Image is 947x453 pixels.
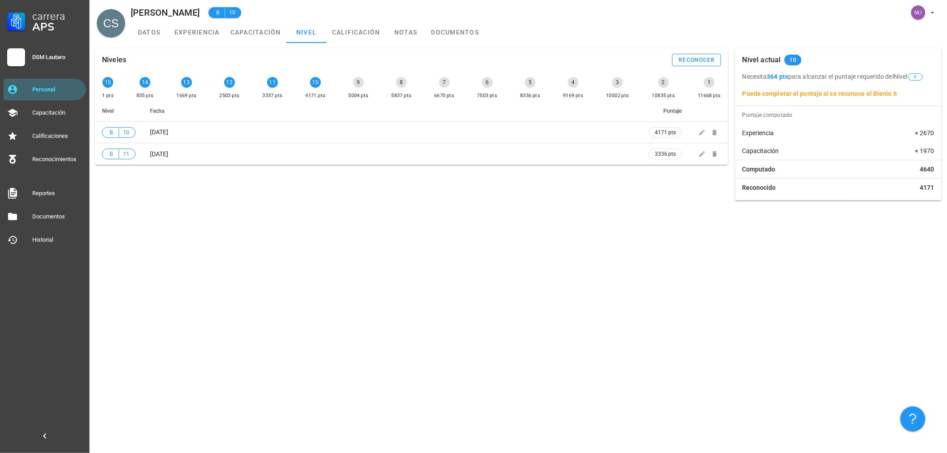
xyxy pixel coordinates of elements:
[911,5,926,20] div: avatar
[219,91,239,100] div: 2503 pts
[102,108,114,114] span: Nivel
[698,91,721,100] div: 11668 pts
[742,48,781,72] div: Nivel actual
[225,21,286,43] a: capacitación
[305,91,325,100] div: 4171 pts
[742,183,776,192] span: Reconocido
[742,90,897,97] b: Puede completar el puntaje si se reconoce el Bienio 6
[32,132,82,140] div: Calificaciones
[742,165,776,174] span: Computado
[915,146,934,155] span: + 1970
[123,128,130,137] span: 10
[32,21,82,32] div: APS
[4,206,86,227] a: Documentos
[642,100,689,122] th: Puntaje
[131,8,200,17] div: [PERSON_NAME]
[439,77,450,88] div: 7
[140,77,150,88] div: 14
[267,77,278,88] div: 11
[520,91,540,100] div: 8336 pts
[32,236,82,244] div: Historial
[229,8,236,17] span: 10
[150,108,164,114] span: Fecha
[150,150,168,158] span: [DATE]
[894,73,924,80] span: Nivel
[262,91,282,100] div: 3337 pts
[310,77,321,88] div: 10
[525,77,536,88] div: 5
[386,21,426,43] a: notas
[169,21,225,43] a: experiencia
[176,91,196,100] div: 1669 pts
[95,100,143,122] th: Nivel
[612,77,623,88] div: 3
[396,77,407,88] div: 8
[32,54,82,61] div: DSM Lautaro
[327,21,386,43] a: calificación
[108,128,115,137] span: B
[915,128,934,137] span: + 2670
[742,72,934,81] p: Necesita para alcanzar el puntaje requerido del
[150,128,168,136] span: [DATE]
[434,91,454,100] div: 6670 pts
[4,229,86,251] a: Historial
[920,165,934,174] span: 4640
[767,73,789,80] b: 364 pts
[652,91,675,100] div: 10835 pts
[672,54,721,66] button: reconocer
[563,91,583,100] div: 9169 pts
[108,150,115,158] span: B
[97,9,125,38] div: avatar
[568,77,579,88] div: 4
[32,11,82,21] div: Carrera
[32,213,82,220] div: Documentos
[214,8,221,17] span: B
[426,21,485,43] a: documentos
[181,77,192,88] div: 13
[123,150,130,158] span: 11
[286,21,327,43] a: nivel
[739,106,942,124] div: Puntaje computado
[606,91,629,100] div: 10002 pts
[655,150,676,158] span: 3336 pts
[129,21,169,43] a: datos
[477,91,497,100] div: 7503 pts
[32,156,82,163] div: Reconocimientos
[655,128,676,137] span: 4171 pts
[920,183,934,192] span: 4171
[32,109,82,116] div: Capacitación
[790,55,797,65] span: 10
[704,77,715,88] div: 1
[4,125,86,147] a: Calificaciones
[4,102,86,124] a: Capacitación
[4,79,86,100] a: Personal
[482,77,493,88] div: 6
[914,74,917,80] span: 9
[353,77,364,88] div: 9
[32,86,82,93] div: Personal
[658,77,669,88] div: 2
[143,100,642,122] th: Fecha
[742,146,779,155] span: Capacitación
[224,77,235,88] div: 12
[4,149,86,170] a: Reconocimientos
[102,77,113,88] div: 15
[102,48,126,72] div: Niveles
[663,108,682,114] span: Puntaje
[4,183,86,204] a: Reportes
[32,190,82,197] div: Reportes
[102,91,114,100] div: 1 pts
[103,9,119,38] span: CS
[137,91,154,100] div: 835 pts
[348,91,368,100] div: 5004 pts
[678,57,715,63] div: reconocer
[391,91,411,100] div: 5837 pts
[742,128,774,137] span: Experiencia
